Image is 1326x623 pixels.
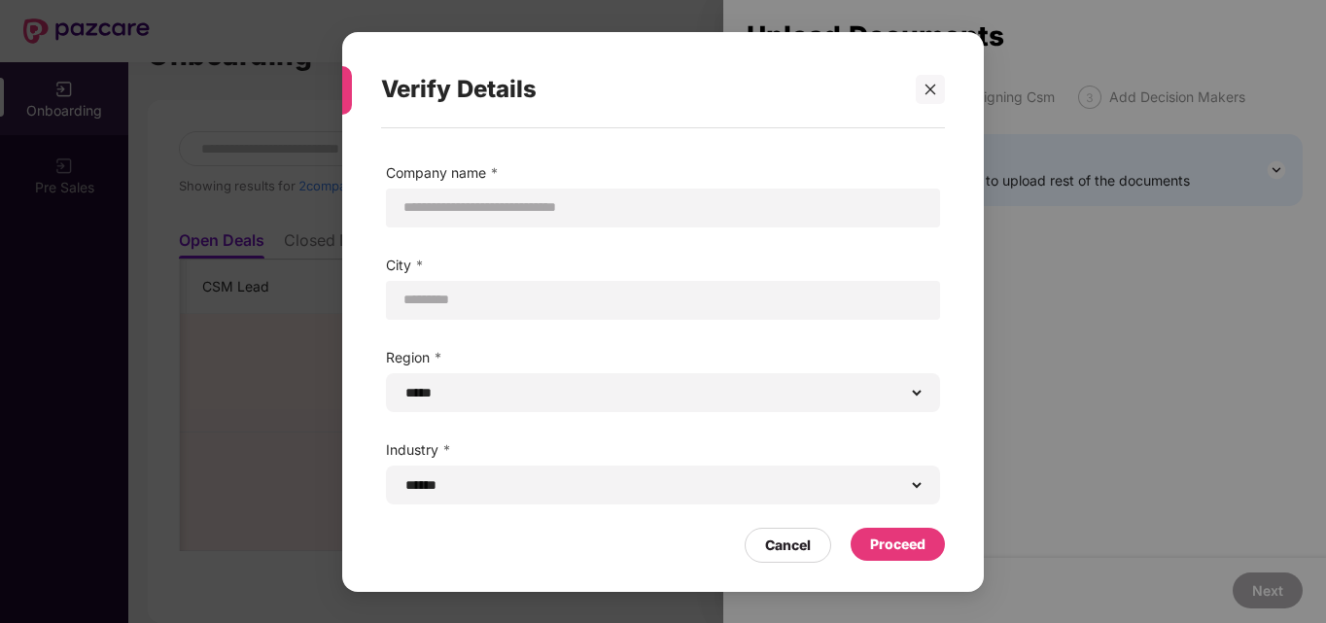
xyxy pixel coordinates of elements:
label: Industry [386,438,940,460]
label: Region [386,346,940,367]
label: Company name [386,161,940,183]
div: Proceed [870,533,925,554]
div: Cancel [765,534,811,555]
label: City [386,254,940,275]
div: Verify Details [381,52,898,127]
span: close [924,82,937,95]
